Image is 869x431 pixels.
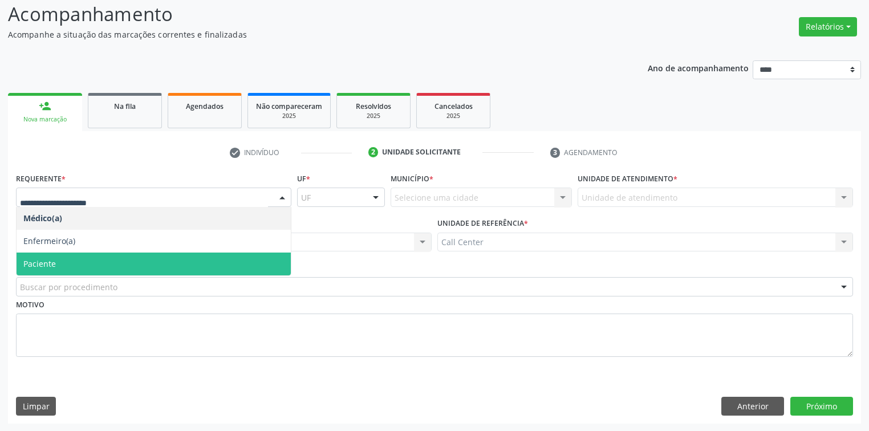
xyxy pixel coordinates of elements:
[20,281,117,293] span: Buscar por procedimento
[648,60,749,75] p: Ano de acompanhamento
[16,115,74,124] div: Nova marcação
[368,147,379,157] div: 2
[799,17,857,36] button: Relatórios
[434,101,473,111] span: Cancelados
[425,112,482,120] div: 2025
[345,112,402,120] div: 2025
[437,215,528,233] label: Unidade de referência
[16,296,44,314] label: Motivo
[297,170,310,188] label: UF
[16,397,56,416] button: Limpar
[356,101,391,111] span: Resolvidos
[186,101,224,111] span: Agendados
[256,101,322,111] span: Não compareceram
[391,170,433,188] label: Município
[256,112,322,120] div: 2025
[721,397,784,416] button: Anterior
[382,147,461,157] div: Unidade solicitante
[39,100,51,112] div: person_add
[23,258,56,269] span: Paciente
[16,170,66,188] label: Requerente
[790,397,853,416] button: Próximo
[8,29,605,40] p: Acompanhe a situação das marcações correntes e finalizadas
[578,170,677,188] label: Unidade de atendimento
[23,213,62,223] span: Médico(a)
[301,192,311,204] span: UF
[114,101,136,111] span: Na fila
[23,235,75,246] span: Enfermeiro(a)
